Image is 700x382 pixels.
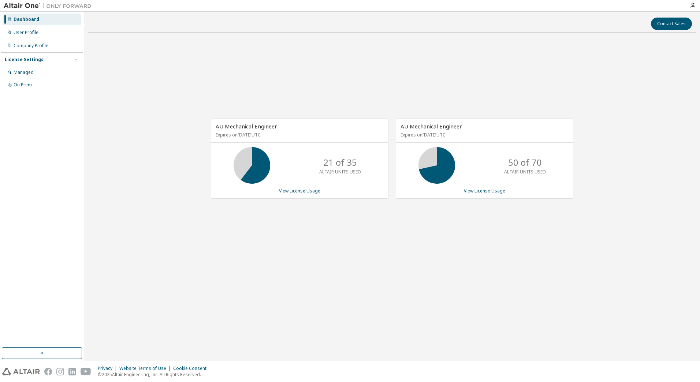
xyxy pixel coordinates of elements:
span: AU Mechanical Engineer [216,123,277,130]
p: Expires on [DATE] UTC [216,132,382,138]
div: Cookie Consent [173,366,211,371]
img: linkedin.svg [68,368,76,375]
div: Website Terms of Use [119,366,173,371]
span: AU Mechanical Engineer [401,123,462,130]
div: On Prem [14,82,32,88]
p: 50 of 70 [508,156,542,169]
div: User Profile [14,30,38,35]
img: youtube.svg [81,368,91,375]
p: 21 of 35 [323,156,357,169]
img: Altair One [4,2,95,10]
button: Contact Sales [651,18,692,30]
img: altair_logo.svg [2,368,40,375]
a: View License Usage [464,188,505,194]
img: facebook.svg [44,368,52,375]
div: Company Profile [14,43,48,49]
a: View License Usage [279,188,320,194]
div: License Settings [5,57,44,63]
p: Expires on [DATE] UTC [401,132,567,138]
div: Managed [14,70,34,75]
div: Privacy [98,366,119,371]
p: ALTAIR UNITS USED [319,169,361,175]
p: © 2025 Altair Engineering, Inc. All Rights Reserved. [98,371,211,378]
div: Dashboard [14,16,39,22]
img: instagram.svg [56,368,64,375]
p: ALTAIR UNITS USED [504,169,546,175]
